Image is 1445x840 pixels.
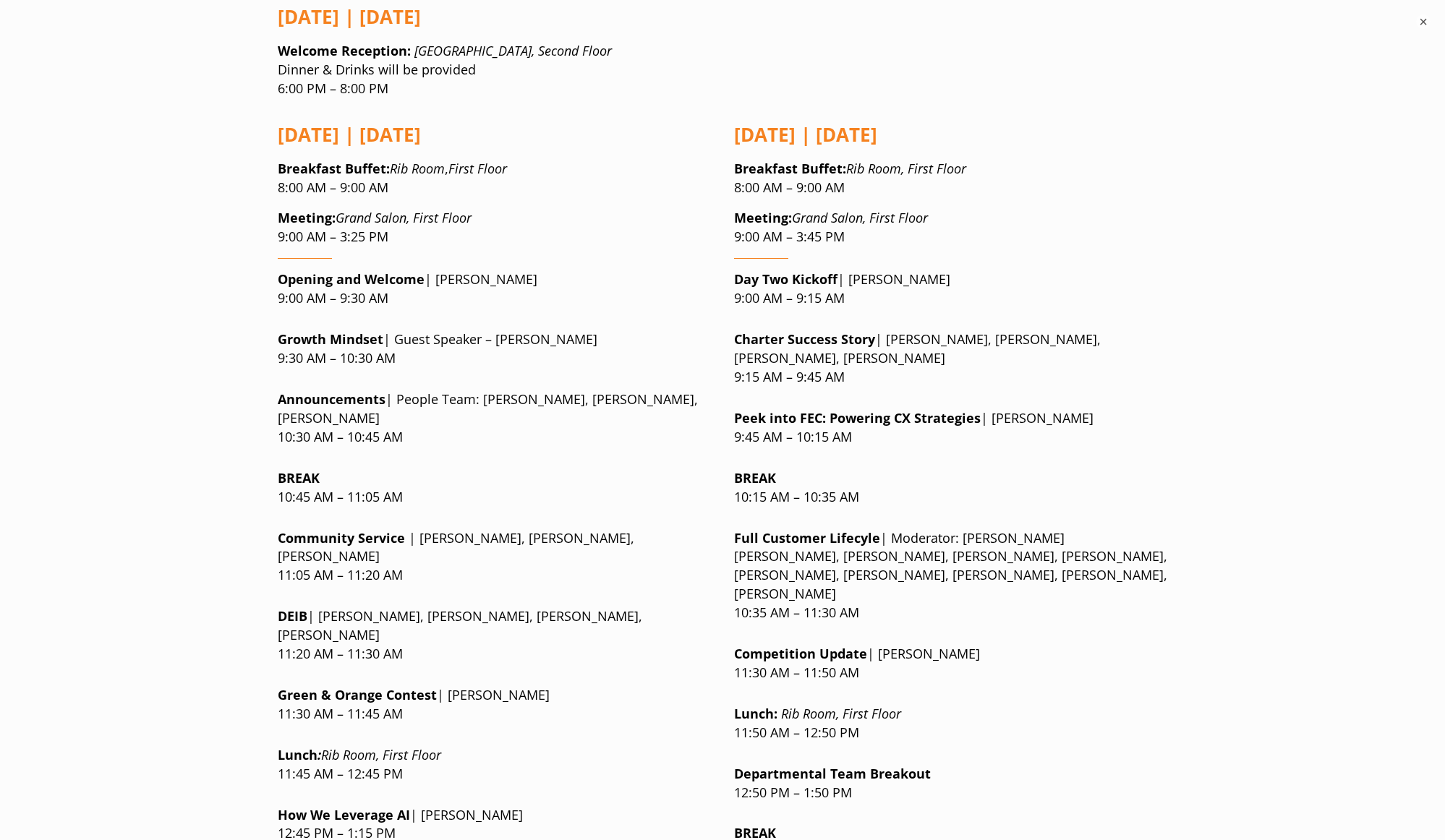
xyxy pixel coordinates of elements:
[278,270,425,288] strong: Opening and Welcome
[734,645,1167,682] p: | [PERSON_NAME] 11:30 AM – 11:50 AM
[317,746,321,763] em: :
[278,529,405,547] strong: Community Service
[734,160,846,177] strong: :
[278,469,711,507] p: 10:45 AM – 11:05 AM
[278,42,411,59] strong: Welcome Reception:
[734,330,1167,387] p: | [PERSON_NAME], [PERSON_NAME], [PERSON_NAME], [PERSON_NAME] 9:15 AM – 9:45 AM
[278,209,336,226] strong: Meeting:
[278,160,390,177] strong: :
[278,529,711,586] p: | [PERSON_NAME], [PERSON_NAME], [PERSON_NAME] 11:05 AM – 11:20 AM
[278,42,1167,98] p: Dinner & Drinks will be provided 6:00 PM – 8:00 PM
[278,746,321,763] strong: Lunch
[278,330,711,368] p: | Guest Speaker – [PERSON_NAME] 9:30 AM – 10:30 AM
[278,160,711,197] p: , 8:00 AM – 9:00 AM
[448,160,507,177] em: First Floor
[734,409,1167,447] p: | [PERSON_NAME] 9:45 AM – 10:15 AM
[734,270,1167,308] p: | [PERSON_NAME] 9:00 AM – 9:15 AM
[278,746,711,784] p: 11:45 AM – 12:45 PM
[846,160,966,177] em: Rib Room, First Floor
[278,686,711,724] p: | [PERSON_NAME] 11:30 AM – 11:45 AM
[278,209,711,247] p: 9:00 AM – 3:25 PM
[734,121,877,147] strong: [DATE] | [DATE]
[734,209,792,226] strong: Meeting:
[734,160,843,177] strong: Breakfast Buffet
[278,806,410,823] strong: How We Leverage AI
[734,765,931,782] strong: Departmental Team Breakout
[734,765,1167,802] p: 12:50 PM – 1:50 PM
[781,705,901,722] em: Rib Room, First Floor
[278,607,711,664] p: | [PERSON_NAME], [PERSON_NAME], [PERSON_NAME], [PERSON_NAME] 11:20 AM – 11:30 AM
[278,330,383,348] strong: Growth Mindset
[278,160,386,177] strong: Breakfast Buffet
[278,121,421,147] strong: [DATE] | [DATE]
[734,705,777,722] strong: :
[278,686,437,703] strong: Green & Orange Contest
[278,390,711,447] p: | People Team: [PERSON_NAME], [PERSON_NAME], [PERSON_NAME] 10:30 AM – 10:45 AM
[734,705,1167,742] p: 11:50 AM – 12:50 PM
[1416,14,1431,29] button: ×
[792,209,928,226] em: Grand Salon, First Floor
[734,645,867,662] strong: Competition Update
[734,330,875,348] strong: Charter Success Story
[390,160,445,177] em: Rib Room
[734,705,774,722] strong: Lunch
[414,42,612,59] em: [GEOGRAPHIC_DATA], Second Floor
[734,160,1167,197] p: 8:00 AM – 9:00 AM
[321,746,441,763] em: Rib Room, First Floor
[734,529,1167,623] p: | Moderator: [PERSON_NAME] [PERSON_NAME], [PERSON_NAME], [PERSON_NAME], [PERSON_NAME], [PERSON_NA...
[278,607,307,625] strong: DEIB
[734,529,880,547] strong: Full Customer Lifecyle
[278,390,385,408] strong: Announcements
[278,469,320,487] strong: BREAK
[734,469,776,487] strong: BREAK
[734,409,981,427] strong: Peek into FEC: Powering CX Strategies
[734,209,1167,247] p: 9:00 AM – 3:45 PM
[734,469,1167,507] p: 10:15 AM – 10:35 AM
[278,270,711,308] p: | [PERSON_NAME] 9:00 AM – 9:30 AM
[734,270,837,288] strong: Day Two Kickoff
[336,209,472,226] em: Grand Salon, First Floor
